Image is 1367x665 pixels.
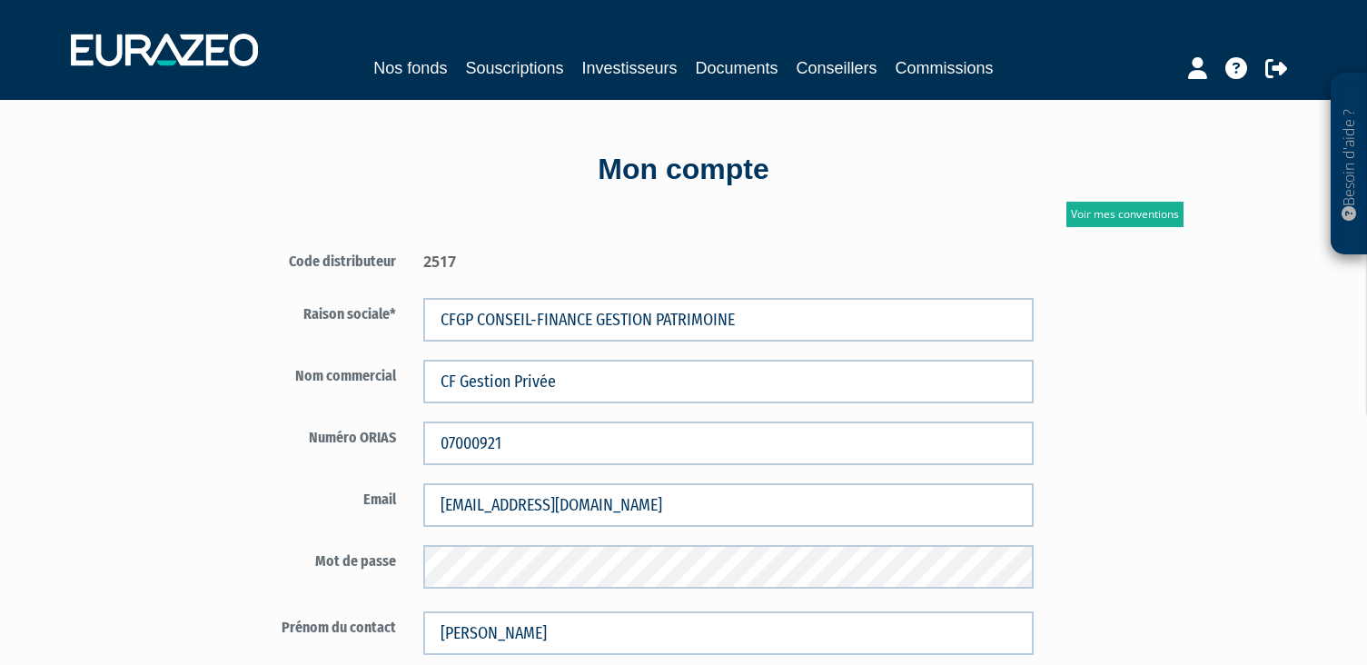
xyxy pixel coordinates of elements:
label: Mot de passe [198,545,411,572]
a: Commissions [896,55,994,81]
a: Investisseurs [581,55,677,81]
label: Prénom du contact [198,611,411,639]
a: Conseillers [797,55,877,81]
img: 1732889491-logotype_eurazeo_blanc_rvb.png [71,34,258,66]
a: Voir mes conventions [1066,202,1184,227]
label: Code distributeur [198,245,411,273]
label: Email [198,483,411,511]
label: Numéro ORIAS [198,422,411,449]
label: Nom commercial [198,360,411,387]
a: Souscriptions [465,55,563,81]
a: Documents [696,55,778,81]
div: 2517 [410,245,1047,273]
p: Besoin d'aide ? [1339,83,1360,246]
label: Raison sociale* [198,298,411,325]
div: Mon compte [166,149,1202,191]
a: Nos fonds [373,55,447,81]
